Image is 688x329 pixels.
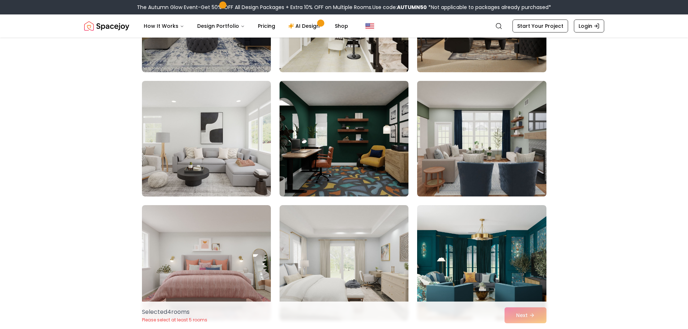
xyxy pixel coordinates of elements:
[372,4,427,11] span: Use code:
[84,14,604,38] nav: Global
[512,20,568,33] a: Start Your Project
[280,81,408,196] img: Room room-26
[414,78,549,199] img: Room room-27
[282,19,328,33] a: AI Design
[142,308,207,316] p: Selected 4 room s
[417,205,546,321] img: Room room-30
[329,19,354,33] a: Shop
[142,317,207,323] p: Please select at least 5 rooms
[191,19,251,33] button: Design Portfolio
[138,19,190,33] button: How It Works
[252,19,281,33] a: Pricing
[84,19,129,33] img: Spacejoy Logo
[84,19,129,33] a: Spacejoy
[280,205,408,321] img: Room room-29
[574,20,604,33] a: Login
[138,19,354,33] nav: Main
[142,81,271,196] img: Room room-25
[137,4,551,11] div: The Autumn Glow Event-Get 50% OFF All Design Packages + Extra 10% OFF on Multiple Rooms.
[142,205,271,321] img: Room room-28
[365,22,374,30] img: United States
[427,4,551,11] span: *Not applicable to packages already purchased*
[397,4,427,11] b: AUTUMN50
